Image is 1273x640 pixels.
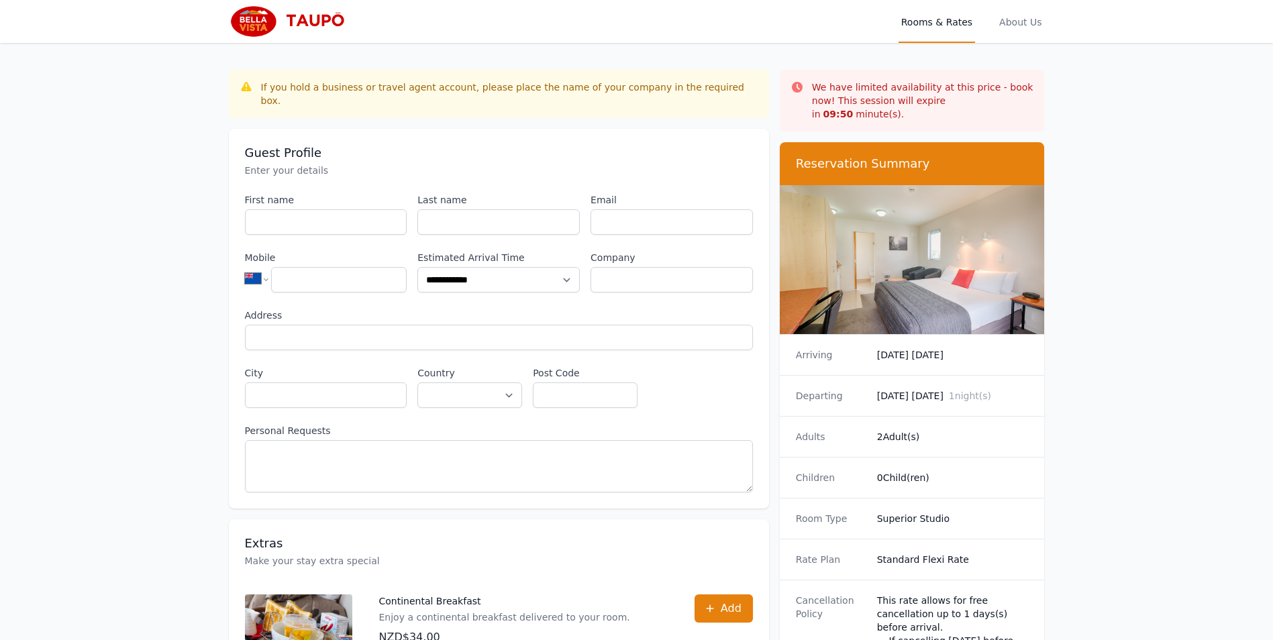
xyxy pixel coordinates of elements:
[245,424,753,437] label: Personal Requests
[245,309,753,322] label: Address
[877,389,1029,403] dd: [DATE] [DATE]
[877,471,1029,484] dd: 0 Child(ren)
[417,251,580,264] label: Estimated Arrival Time
[417,193,580,207] label: Last name
[229,5,358,38] img: Bella Vista Taupo
[245,193,407,207] label: First name
[417,366,522,380] label: Country
[823,109,854,119] strong: 09 : 50
[245,164,753,177] p: Enter your details
[591,193,753,207] label: Email
[796,553,866,566] dt: Rate Plan
[796,348,866,362] dt: Arriving
[877,512,1029,525] dd: Superior Studio
[796,512,866,525] dt: Room Type
[796,156,1029,172] h3: Reservation Summary
[721,600,742,617] span: Add
[245,145,753,161] h3: Guest Profile
[877,348,1029,362] dd: [DATE] [DATE]
[379,610,630,624] p: Enjoy a continental breakfast delivered to your room.
[796,389,866,403] dt: Departing
[877,553,1029,566] dd: Standard Flexi Rate
[812,81,1034,121] p: We have limited availability at this price - book now! This session will expire in minute(s).
[591,251,753,264] label: Company
[949,390,991,401] span: 1 night(s)
[695,594,753,623] button: Add
[533,366,638,380] label: Post Code
[261,81,758,107] div: If you hold a business or travel agent account, please place the name of your company in the requ...
[796,471,866,484] dt: Children
[877,430,1029,443] dd: 2 Adult(s)
[245,535,753,551] h3: Extras
[780,185,1045,334] img: Superior Studio
[245,251,407,264] label: Mobile
[245,366,407,380] label: City
[245,554,753,568] p: Make your stay extra special
[379,594,630,608] p: Continental Breakfast
[796,430,866,443] dt: Adults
